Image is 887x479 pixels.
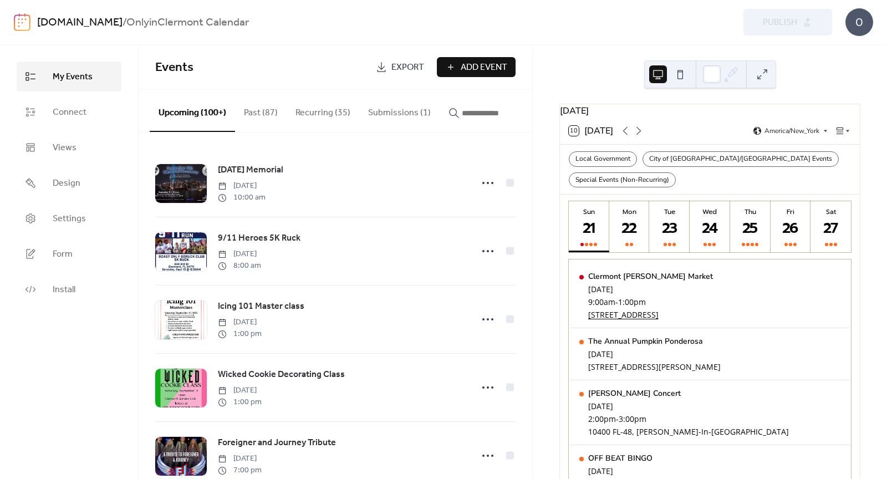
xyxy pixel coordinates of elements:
span: Form [53,248,73,261]
span: [DATE] [218,385,262,396]
span: [DATE] [218,317,262,328]
span: 3:00pm [619,414,646,424]
button: Submissions (1) [359,90,440,131]
span: Design [53,177,80,190]
span: Views [53,141,77,155]
div: 23 [661,220,679,238]
a: Install [17,274,121,304]
span: 1:00pm [618,297,646,307]
div: City of [GEOGRAPHIC_DATA]/[GEOGRAPHIC_DATA] Events [643,151,839,167]
a: Wicked Cookie Decorating Class [218,368,345,382]
span: Settings [53,212,86,226]
a: 9/11 Heroes 5K Ruck [218,231,300,246]
a: My Events [17,62,121,91]
span: [DATE] [218,248,261,260]
button: Wed24 [690,201,730,252]
button: Sat27 [810,201,851,252]
button: Thu25 [730,201,771,252]
button: Add Event [437,57,516,77]
div: [DATE] [588,401,789,411]
span: Install [53,283,75,297]
img: logo [14,13,30,31]
div: Fri [774,207,808,217]
div: 21 [580,220,598,238]
span: - [615,297,618,307]
div: Thu [733,207,767,217]
a: Settings [17,203,121,233]
span: Foreigner and Journey Tribute [218,436,336,450]
span: 9/11 Heroes 5K Ruck [218,232,300,245]
span: [DATE] [218,180,266,192]
a: Views [17,133,121,162]
div: 10400 FL-48, [PERSON_NAME]-In-[GEOGRAPHIC_DATA] [588,426,789,437]
div: OFF BEAT BINGO [588,453,700,463]
span: 1:00 pm [218,328,262,340]
div: [STREET_ADDRESS][PERSON_NAME] [588,361,721,372]
div: [DATE] [588,349,721,359]
span: Wicked Cookie Decorating Class [218,368,345,381]
b: OnlyinClermont Calendar [126,12,249,33]
span: 8:00 am [218,260,261,272]
div: [PERSON_NAME] Concert [588,388,789,399]
div: Sat [814,207,848,217]
div: [DATE] [560,104,860,118]
span: 7:00 pm [218,465,262,476]
span: Export [391,61,424,74]
a: [DOMAIN_NAME] [37,12,123,33]
button: Past (87) [235,90,287,131]
span: 2:00pm [588,414,616,424]
div: 22 [620,220,639,238]
div: Sun [572,207,606,217]
div: Clermont [PERSON_NAME] Market [588,271,713,282]
button: Tue23 [649,201,690,252]
span: [DATE] [218,453,262,465]
div: 24 [701,220,719,238]
div: 25 [741,220,759,238]
div: Mon [613,207,646,217]
div: The Annual Pumpkin Ponderosa [588,336,721,346]
span: Connect [53,106,86,119]
button: Mon22 [609,201,650,252]
button: Recurring (35) [287,90,359,131]
button: Upcoming (100+) [150,90,235,132]
span: 1:00 pm [218,396,262,408]
span: America/New_York [764,128,819,134]
div: 27 [822,220,840,238]
span: Events [155,55,193,80]
a: [STREET_ADDRESS] [588,309,713,320]
span: Add Event [461,61,507,74]
b: / [123,12,126,33]
a: Export [368,57,432,77]
div: Special Events (Non-Recurring) [569,172,676,188]
a: [DATE] Memorial [218,163,283,177]
div: 26 [782,220,800,238]
div: Wed [693,207,727,217]
span: My Events [53,70,93,84]
a: Icing 101 Master class [218,299,304,314]
div: [DATE] [588,466,700,476]
button: Sun21 [569,201,609,252]
div: Tue [652,207,686,217]
a: Foreigner and Journey Tribute [218,436,336,450]
div: O [845,8,873,36]
div: Local Government [569,151,637,167]
span: 10:00 am [218,192,266,203]
button: Fri26 [771,201,811,252]
a: Connect [17,97,121,127]
button: 10[DATE] [565,123,617,139]
span: 9:00am [588,297,615,307]
span: Icing 101 Master class [218,300,304,313]
a: Form [17,239,121,269]
span: - [616,414,619,424]
a: Design [17,168,121,198]
div: [DATE] [588,284,713,294]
